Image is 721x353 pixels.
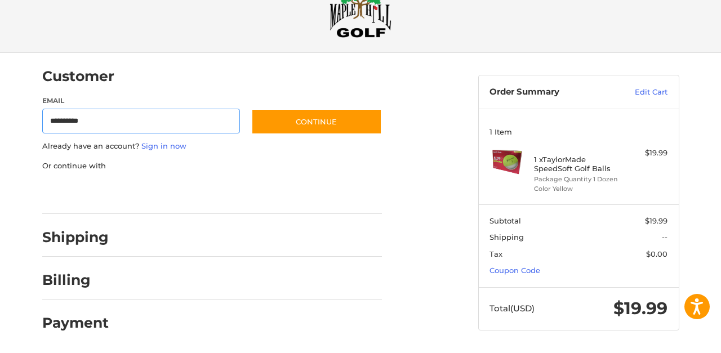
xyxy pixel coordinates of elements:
[489,303,535,314] span: Total (USD)
[534,184,620,194] li: Color Yellow
[42,314,109,332] h2: Payment
[42,271,108,289] h2: Billing
[489,87,611,98] h3: Order Summary
[42,229,109,246] h2: Shipping
[134,182,219,203] iframe: PayPal-paylater
[645,216,667,225] span: $19.99
[489,127,667,136] h3: 1 Item
[489,266,540,275] a: Coupon Code
[489,233,524,242] span: Shipping
[534,155,620,173] h4: 1 x TaylorMade SpeedSoft Golf Balls
[534,175,620,184] li: Package Quantity 1 Dozen
[662,233,667,242] span: --
[489,216,521,225] span: Subtotal
[38,182,123,203] iframe: PayPal-paypal
[141,141,186,150] a: Sign in now
[611,87,667,98] a: Edit Cart
[623,148,667,159] div: $19.99
[42,96,241,106] label: Email
[251,109,382,135] button: Continue
[613,298,667,319] span: $19.99
[646,249,667,258] span: $0.00
[42,160,382,172] p: Or continue with
[489,249,502,258] span: Tax
[42,141,382,152] p: Already have an account?
[229,182,314,203] iframe: PayPal-venmo
[42,68,114,85] h2: Customer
